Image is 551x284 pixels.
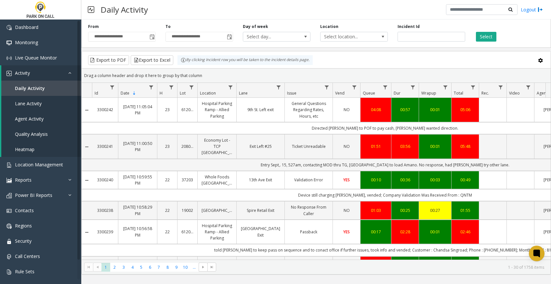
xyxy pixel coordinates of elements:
[1,142,81,157] a: Heatmap
[1,111,81,126] a: Agent Activity
[7,56,12,61] img: 'icon'
[15,268,34,275] span: Rule Sets
[7,239,12,244] img: 'icon'
[122,104,153,116] a: [DATE] 11:05:04 PM
[82,144,92,149] a: Collapse Details
[15,192,52,198] span: Power BI Reports
[148,32,155,41] span: Toggle popup
[108,83,117,92] a: Id Filter Menu
[88,2,94,18] img: pageIcon
[455,107,475,113] div: 05:06
[7,178,12,183] img: 'icon'
[364,229,387,235] a: 00:17
[476,32,496,42] button: Select
[7,208,12,213] img: 'icon'
[181,143,193,149] a: 208022
[423,229,447,235] a: 00:01
[15,70,30,76] span: Activity
[15,253,40,259] span: Call Centers
[289,177,329,183] a: Validation Error
[454,90,463,96] span: Total
[181,229,193,235] a: 612002
[395,229,415,235] a: 02:28
[122,226,153,238] a: [DATE] 10:56:58 PM
[321,32,374,41] span: Select location...
[147,83,156,92] a: Date Filter Menu
[1,96,81,111] a: Lane Activity
[455,207,475,213] a: 01:55
[289,204,329,216] a: No Response From Caller
[15,131,48,137] span: Quality Analysis
[335,90,345,96] span: Vend
[423,207,447,213] div: 00:27
[343,177,350,183] span: YES
[395,177,415,183] a: 00:36
[509,90,520,96] span: Video
[381,83,390,92] a: Queue Filter Menu
[364,177,387,183] div: 00:10
[96,207,114,213] a: 3300238
[421,90,436,96] span: Wrapup
[95,90,98,96] span: Id
[200,90,216,96] span: Location
[15,146,34,152] span: Heatmap
[241,207,281,213] a: Spire Retail Exit
[1,65,81,81] a: Activity
[521,6,543,13] a: Logout
[239,90,248,96] span: Lane
[344,107,350,112] span: NO
[161,229,173,235] a: 22
[243,32,297,41] span: Select day...
[202,223,232,241] a: Hospital Parking Ramp - Allied Parking
[322,83,331,92] a: Issue Filter Menu
[398,24,420,30] label: Incident Id
[161,177,173,183] a: 22
[363,90,375,96] span: Queue
[241,143,281,149] a: Exit Left #25
[320,24,338,30] label: Location
[364,107,387,113] a: 04:08
[409,83,417,92] a: Dur Filter Menu
[199,263,207,272] span: Go to the next page
[289,229,329,235] a: Passback
[441,83,450,92] a: Wrapup Filter Menu
[177,55,313,65] div: By clicking Incident row you will be taken to the incident details page.
[395,143,415,149] div: 03:56
[15,39,38,45] span: Monitoring
[364,143,387,149] div: 01:51
[201,265,206,270] span: Go to the next page
[96,177,114,183] a: 3300240
[423,143,447,149] a: 00:01
[15,24,38,30] span: Dashboard
[395,207,415,213] div: 00:25
[161,143,173,149] a: 23
[15,116,44,122] span: Agent Activity
[337,177,356,183] a: YES
[121,90,129,96] span: Date
[122,204,153,216] a: [DATE] 10:58:29 PM
[7,224,12,229] img: 'icon'
[274,83,283,92] a: Lane Filter Menu
[181,177,193,183] a: 37203
[289,100,329,119] a: General Questions Regarding Rates, Hours, etc
[337,207,356,213] a: NO
[241,177,281,183] a: 13th Ave Exit
[96,107,114,113] a: 3300242
[469,83,478,92] a: Total Filter Menu
[1,81,81,96] a: Daily Activity
[202,100,232,119] a: Hospital Parking Ramp - Allied Parking
[7,269,12,275] img: 'icon'
[7,193,12,198] img: 'icon'
[110,263,119,272] span: Page 2
[122,174,153,186] a: [DATE] 10:59:55 PM
[343,229,350,235] span: YES
[202,174,232,186] a: Whole Foods [GEOGRAPHIC_DATA]
[350,83,359,92] a: Vend Filter Menu
[207,263,216,272] span: Go to the last page
[82,108,92,113] a: Collapse Details
[88,24,99,30] label: From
